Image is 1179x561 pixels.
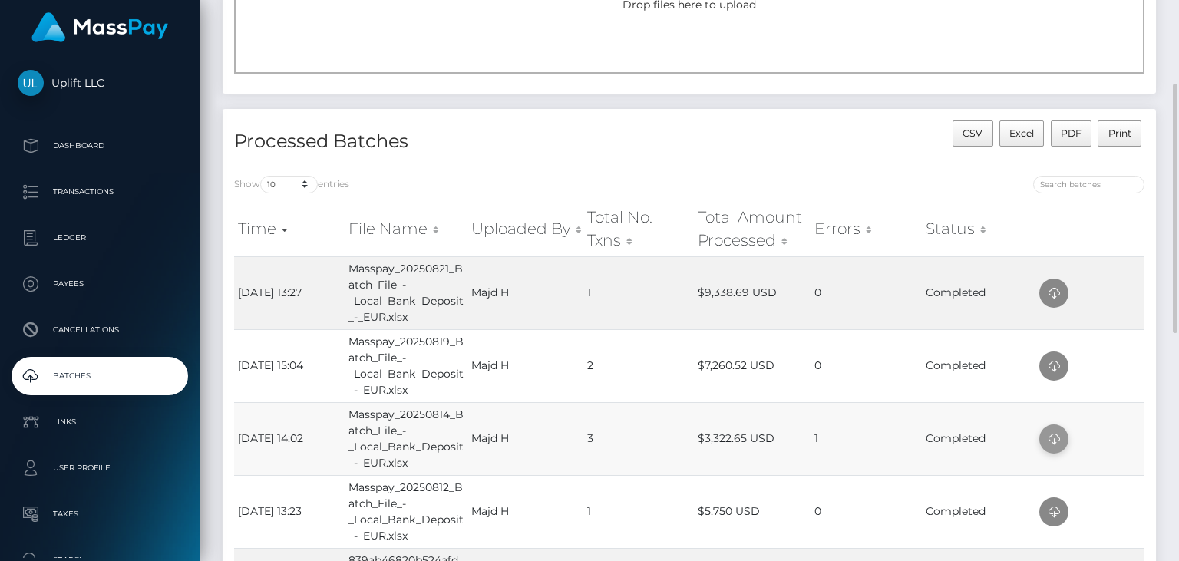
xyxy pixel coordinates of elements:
span: CSV [963,127,982,139]
span: Print [1108,127,1131,139]
img: Uplift LLC [18,70,44,96]
td: Completed [922,256,1035,329]
a: Cancellations [12,311,188,349]
td: Majd H [467,256,584,329]
td: Completed [922,329,1035,402]
td: 1 [811,402,922,475]
th: File Name: activate to sort column ascending [345,202,467,256]
th: Total No. Txns: activate to sort column ascending [583,202,693,256]
label: Show entries [234,176,349,193]
th: Uploaded By: activate to sort column ascending [467,202,584,256]
td: Completed [922,402,1035,475]
p: Payees [18,272,182,295]
a: Transactions [12,173,188,211]
td: $5,750 USD [694,475,811,548]
td: Masspay_20250819_Batch_File_-_Local_Bank_Deposit_-_EUR.xlsx [345,329,467,402]
td: Majd H [467,402,584,475]
td: $9,338.69 USD [694,256,811,329]
th: Status: activate to sort column ascending [922,202,1035,256]
span: Uplift LLC [12,76,188,90]
a: Links [12,403,188,441]
th: Time: activate to sort column ascending [234,202,345,256]
p: Batches [18,365,182,388]
p: Taxes [18,503,182,526]
td: 0 [811,329,922,402]
p: Ledger [18,226,182,249]
input: Search batches [1033,176,1144,193]
td: [DATE] 13:27 [234,256,345,329]
button: Print [1098,120,1141,147]
a: Payees [12,265,188,303]
a: Taxes [12,495,188,533]
th: Total Amount Processed: activate to sort column ascending [694,202,811,256]
td: [DATE] 15:04 [234,329,345,402]
select: Showentries [260,176,318,193]
p: Dashboard [18,134,182,157]
img: MassPay Logo [31,12,168,42]
td: 3 [583,402,693,475]
td: Majd H [467,475,584,548]
td: Majd H [467,329,584,402]
td: Masspay_20250812_Batch_File_-_Local_Bank_Deposit_-_EUR.xlsx [345,475,467,548]
a: User Profile [12,449,188,487]
a: Batches [12,357,188,395]
p: Links [18,411,182,434]
td: [DATE] 14:02 [234,402,345,475]
td: Masspay_20250814_Batch_File_-_Local_Bank_Deposit_-_EUR.xlsx [345,402,467,475]
button: CSV [953,120,993,147]
td: $3,322.65 USD [694,402,811,475]
p: Cancellations [18,318,182,342]
p: Transactions [18,180,182,203]
td: 0 [811,256,922,329]
td: Completed [922,475,1035,548]
td: 1 [583,256,693,329]
td: 2 [583,329,693,402]
span: PDF [1061,127,1082,139]
td: [DATE] 13:23 [234,475,345,548]
p: User Profile [18,457,182,480]
h4: Processed Batches [234,128,678,155]
button: PDF [1051,120,1092,147]
span: Excel [1009,127,1034,139]
td: 1 [583,475,693,548]
a: Dashboard [12,127,188,165]
td: Masspay_20250821_Batch_File_-_Local_Bank_Deposit_-_EUR.xlsx [345,256,467,329]
a: Ledger [12,219,188,257]
th: Errors: activate to sort column ascending [811,202,922,256]
button: Excel [999,120,1045,147]
td: $7,260.52 USD [694,329,811,402]
td: 0 [811,475,922,548]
